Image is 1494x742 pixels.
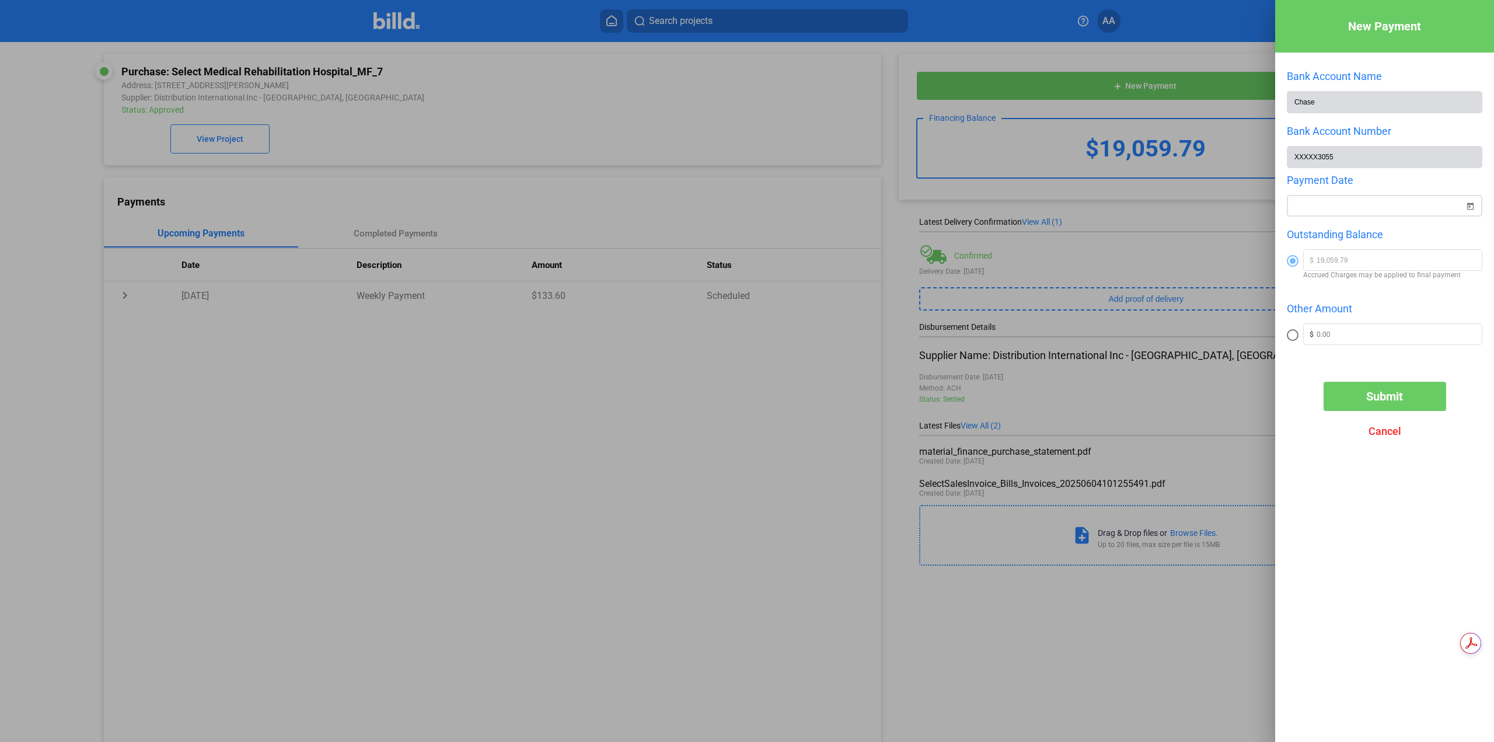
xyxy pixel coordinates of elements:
span: $ [1304,250,1317,270]
button: Open calendar [1464,193,1476,205]
button: Cancel [1324,417,1446,446]
div: Bank Account Name [1287,70,1482,82]
span: Submit [1366,389,1403,403]
span: Accrued Charges may be applied to final payment [1303,271,1482,279]
div: Bank Account Number [1287,125,1482,137]
input: 0.00 [1317,250,1482,267]
div: Payment Date [1287,174,1482,186]
span: Cancel [1369,425,1401,437]
input: 0.00 [1317,324,1482,342]
div: Outstanding Balance [1287,228,1482,241]
button: Submit [1324,382,1446,411]
div: Other Amount [1287,302,1482,315]
span: $ [1304,324,1317,344]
